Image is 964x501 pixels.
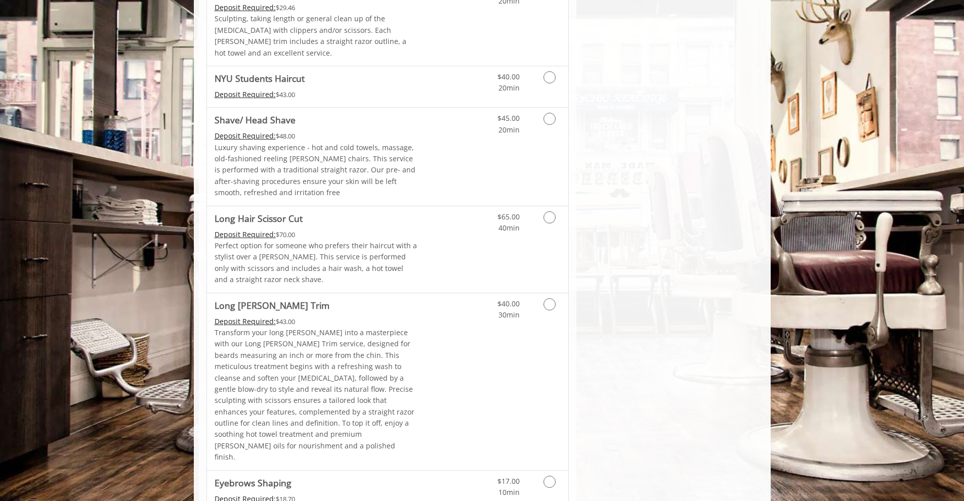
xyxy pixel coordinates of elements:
[498,83,520,93] span: 20min
[497,299,520,308] span: $40.00
[215,3,276,12] span: This service needs some Advance to be paid before we block your appointment
[215,298,329,312] b: Long [PERSON_NAME] Trim
[215,327,418,463] p: Transform your long [PERSON_NAME] into a masterpiece with our Long [PERSON_NAME] Trim service, de...
[498,125,520,134] span: 20min
[215,316,418,327] div: $43.00
[215,316,276,326] span: This service needs some Advance to be paid before we block your appointment
[215,130,418,142] div: $48.00
[215,89,276,99] span: This service needs some Advance to be paid before we block your appointment
[497,113,520,123] span: $45.00
[215,476,291,490] b: Eyebrows Shaping
[215,240,418,286] p: Perfect option for someone who prefers their haircut with a stylist over a [PERSON_NAME]. This se...
[497,476,520,486] span: $17.00
[498,487,520,497] span: 10min
[215,211,303,225] b: Long Hair Scissor Cut
[497,72,520,81] span: $40.00
[215,71,305,85] b: NYU Students Haircut
[498,310,520,320] span: 30min
[215,113,296,127] b: Shave/ Head Shave
[215,131,276,141] span: This service needs some Advance to be paid before we block your appointment
[215,89,418,100] div: $43.00
[215,142,418,199] p: Luxury shaving experience - hot and cold towels, massage, old-fashioned reeling [PERSON_NAME] cha...
[215,13,418,59] p: Sculpting, taking length or general clean up of the [MEDICAL_DATA] with clippers and/or scissors....
[215,2,418,13] div: $29.46
[215,229,418,240] div: $70.00
[215,230,276,239] span: This service needs some Advance to be paid before we block your appointment
[497,212,520,221] span: $65.00
[498,223,520,233] span: 40min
